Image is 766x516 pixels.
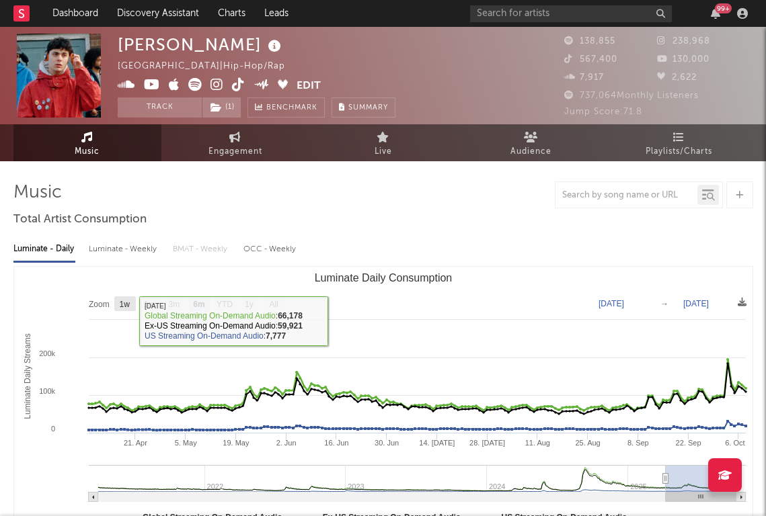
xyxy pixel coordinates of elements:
text: 0 [50,425,54,433]
span: 7,917 [564,73,604,82]
text: 5. May [174,439,197,447]
text: Luminate Daily Consumption [314,272,452,284]
a: Engagement [161,124,309,161]
text: 21. Apr [123,439,147,447]
text: 200k [39,349,55,357]
text: Zoom [89,300,110,309]
span: Benchmark [266,100,317,116]
text: 22. Sep [675,439,701,447]
button: Summary [332,97,395,118]
span: Music [75,144,100,160]
text: 30. Jun [375,439,399,447]
text: 11. Aug [525,439,549,447]
text: [DATE] [599,299,624,308]
text: 1w [119,300,130,309]
div: Luminate - Daily [13,238,75,261]
a: Playlists/Charts [605,124,753,161]
div: 99 + [715,3,732,13]
span: Engagement [208,144,262,160]
text: 25. Aug [575,439,600,447]
a: Live [309,124,457,161]
span: 138,855 [564,37,615,46]
span: 2,622 [657,73,697,82]
span: ( 1 ) [202,97,241,118]
text: 3m [168,300,180,309]
span: Playlists/Charts [646,144,712,160]
div: OCC - Weekly [243,238,297,261]
span: 567,400 [564,55,617,64]
button: Edit [297,78,321,95]
button: (1) [202,97,241,118]
span: Total Artist Consumption [13,212,147,228]
span: 130,000 [657,55,710,64]
a: Benchmark [247,97,325,118]
button: Track [118,97,202,118]
button: 99+ [711,8,720,19]
span: Jump Score: 71.8 [564,107,642,116]
span: Live [375,144,392,160]
span: 737,064 Monthly Listeners [564,91,699,100]
text: 14. [DATE] [419,439,455,447]
div: Luminate - Weekly [89,238,159,261]
text: 16. Jun [324,439,348,447]
input: Search for artists [470,5,672,22]
div: [GEOGRAPHIC_DATA] | Hip-Hop/Rap [118,58,301,75]
text: 6. Oct [725,439,744,447]
text: [DATE] [683,299,709,308]
text: Luminate Daily Streams [22,333,32,419]
span: Summary [348,104,388,112]
input: Search by song name or URL [556,190,697,201]
text: 1y [245,300,254,309]
text: 100k [39,387,55,395]
text: 8. Sep [627,439,648,447]
a: Music [13,124,161,161]
span: 238,968 [657,37,710,46]
text: 6m [193,300,204,309]
div: [PERSON_NAME] [118,34,284,56]
text: 1m [143,300,155,309]
a: Audience [457,124,605,161]
span: Audience [510,144,551,160]
text: → [660,299,668,308]
text: 19. May [223,439,250,447]
text: YTD [216,300,232,309]
text: 2. Jun [276,439,296,447]
text: 28. [DATE] [469,439,505,447]
text: All [269,300,278,309]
